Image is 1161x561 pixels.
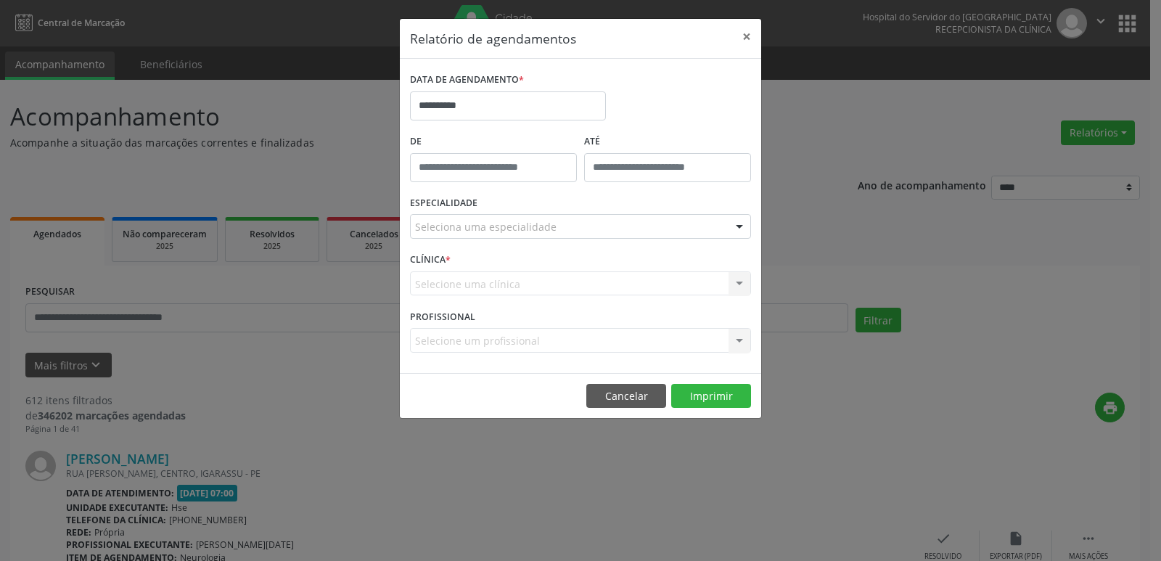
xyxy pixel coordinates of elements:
[410,249,451,271] label: CLÍNICA
[410,29,576,48] h5: Relatório de agendamentos
[410,306,475,328] label: PROFISSIONAL
[671,384,751,409] button: Imprimir
[586,384,666,409] button: Cancelar
[732,19,761,54] button: Close
[415,219,557,234] span: Seleciona uma especialidade
[410,69,524,91] label: DATA DE AGENDAMENTO
[410,131,577,153] label: De
[410,192,477,215] label: ESPECIALIDADE
[584,131,751,153] label: ATÉ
